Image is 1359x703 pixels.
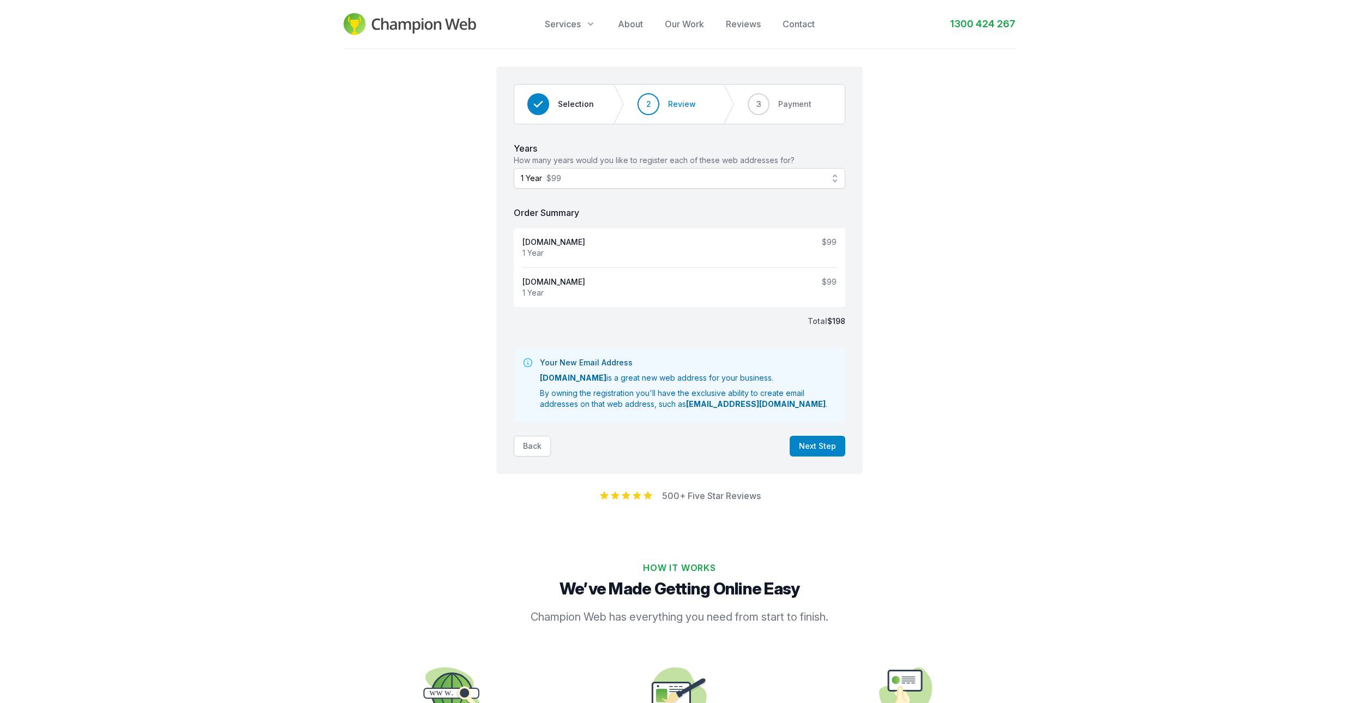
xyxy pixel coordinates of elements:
[665,17,704,31] a: Our Work
[540,373,606,382] strong: [DOMAIN_NAME]
[646,99,651,110] span: 2
[822,237,837,248] div: $ 99
[545,17,596,31] button: Services
[514,143,537,154] span: Years
[521,173,542,184] span: 1 Year
[668,99,696,110] span: Review
[467,609,892,624] p: Champion Web has everything you need from start to finish.
[514,207,579,218] span: Order Summary
[790,436,845,456] button: Next Step
[514,168,845,189] button: 1 Year $99
[726,17,761,31] a: Reviews
[618,17,643,31] a: About
[522,237,585,248] p: [DOMAIN_NAME]
[756,99,761,110] span: 3
[827,316,845,326] span: $ 198
[514,84,845,124] nav: Progress
[514,436,551,456] button: Back
[783,17,815,31] a: Contact
[348,561,1011,574] h2: How It Works
[514,155,845,166] p: How many years would you like to register each of these web addresses for?
[522,287,585,298] div: 1 Year
[808,316,845,327] p: Total
[822,277,837,287] div: $ 99
[546,173,561,184] span: $99
[540,388,837,410] p: By owning the registration you'll have the exclusive ability to create email addresses on that we...
[540,372,837,383] p: is a great new web address for your business.
[686,399,826,408] strong: [EMAIL_ADDRESS][DOMAIN_NAME]
[662,490,761,501] a: 500+ Five Star Reviews
[540,357,837,368] h3: Your New Email Address
[348,579,1011,598] p: We’ve Made Getting Online Easy
[778,99,811,110] span: Payment
[950,16,1015,32] a: 1300 424 267
[545,17,581,31] span: Services
[558,99,594,110] span: Selection
[522,277,585,287] p: [DOMAIN_NAME]
[344,13,476,35] img: Champion Web
[522,248,585,259] div: 1 Year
